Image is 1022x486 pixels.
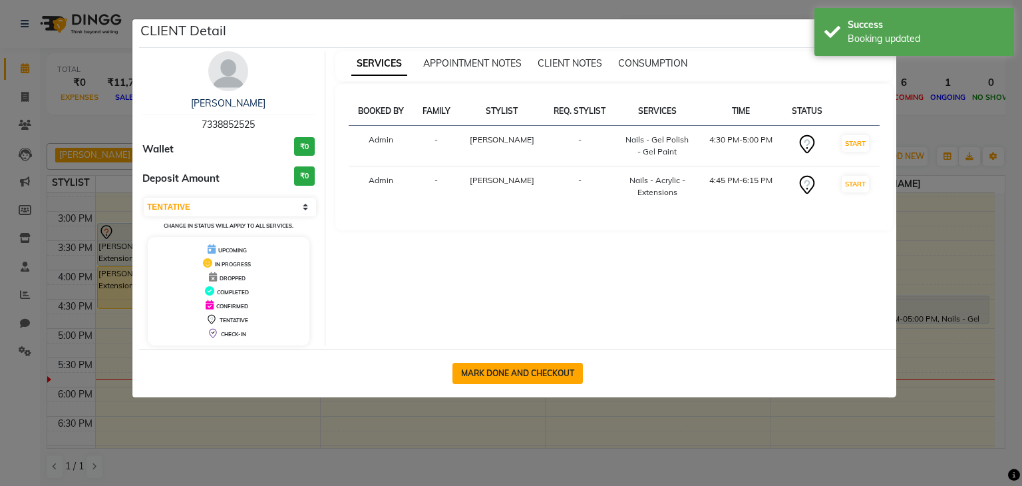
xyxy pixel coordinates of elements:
[842,176,869,192] button: START
[164,222,293,229] small: CHANGE IN STATUS WILL APPLY TO ALL SERVICES.
[538,57,602,69] span: CLIENT NOTES
[216,303,248,310] span: CONFIRMED
[848,18,1004,32] div: Success
[202,119,255,130] span: 7338852525
[349,126,414,166] td: Admin
[623,174,691,198] div: Nails - Acrylic - Extensions
[470,134,534,144] span: [PERSON_NAME]
[221,331,246,338] span: CHECK-IN
[460,97,544,126] th: STYLIST
[142,142,174,157] span: Wallet
[218,247,247,254] span: UPCOMING
[413,126,459,166] td: -
[217,289,249,296] span: COMPLETED
[699,126,782,166] td: 4:30 PM-5:00 PM
[208,51,248,91] img: avatar
[349,97,414,126] th: BOOKED BY
[413,166,459,207] td: -
[699,166,782,207] td: 4:45 PM-6:15 PM
[220,275,246,282] span: DROPPED
[842,135,869,152] button: START
[544,126,615,166] td: -
[215,261,251,268] span: IN PROGRESS
[142,171,220,186] span: Deposit Amount
[294,166,315,186] h3: ₹0
[351,52,407,76] span: SERVICES
[413,97,459,126] th: FAMILY
[140,21,226,41] h5: CLIENT Detail
[349,166,414,207] td: Admin
[544,166,615,207] td: -
[615,97,699,126] th: SERVICES
[191,97,265,109] a: [PERSON_NAME]
[544,97,615,126] th: REQ. STYLIST
[452,363,583,384] button: MARK DONE AND CHECKOUT
[699,97,782,126] th: TIME
[618,57,687,69] span: CONSUMPTION
[470,175,534,185] span: [PERSON_NAME]
[423,57,522,69] span: APPOINTMENT NOTES
[782,97,832,126] th: STATUS
[220,317,248,324] span: TENTATIVE
[294,137,315,156] h3: ₹0
[848,32,1004,46] div: Booking updated
[623,134,691,158] div: Nails - Gel Polish - Gel Paint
